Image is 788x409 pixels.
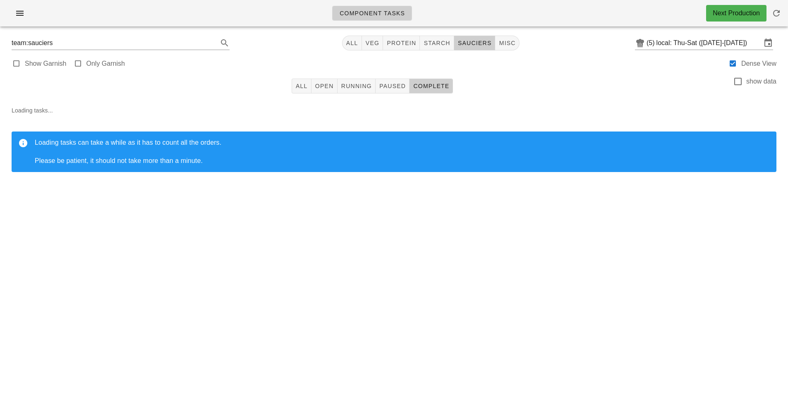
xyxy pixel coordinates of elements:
a: Component Tasks [332,6,412,21]
span: Paused [379,83,406,89]
span: veg [365,40,380,46]
span: Open [315,83,334,89]
span: Complete [413,83,449,89]
div: Loading tasks can take a while as it has to count all the orders. Please be patient, it should no... [35,138,770,165]
span: All [346,40,358,46]
label: Show Garnish [25,60,67,68]
button: veg [362,36,383,50]
button: Paused [376,79,410,93]
button: misc [495,36,519,50]
span: Running [341,83,372,89]
div: (5) [647,39,656,47]
button: starch [420,36,454,50]
span: sauciers [457,40,492,46]
span: protein [386,40,416,46]
button: protein [383,36,420,50]
button: Complete [410,79,453,93]
span: starch [423,40,450,46]
button: Open [311,79,338,93]
button: Running [338,79,376,93]
span: misc [498,40,515,46]
button: All [292,79,311,93]
label: Only Garnish [86,60,125,68]
div: Loading tasks... [5,99,783,185]
span: All [295,83,308,89]
button: sauciers [454,36,496,50]
span: Component Tasks [339,10,405,17]
label: show data [746,77,776,86]
button: All [342,36,362,50]
div: Next Production [713,8,760,18]
label: Dense View [741,60,776,68]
